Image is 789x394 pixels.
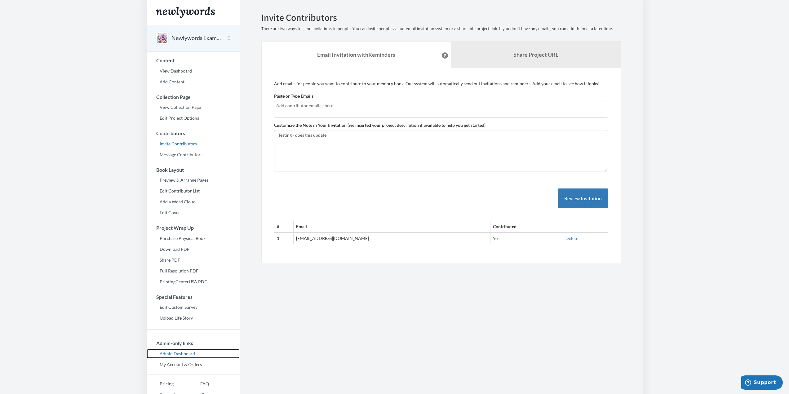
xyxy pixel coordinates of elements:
h2: Invite Contributors [261,12,621,23]
button: Review Invitation [558,188,608,209]
p: There are two ways to send invitations to people. You can invite people via our email invitation ... [261,26,621,32]
h3: Book Layout [147,167,240,173]
a: Admin Dashboard [147,349,240,358]
a: Upload Life Story [147,313,240,323]
h3: Collection Page [147,94,240,100]
a: FAQ [187,379,209,388]
td: [EMAIL_ADDRESS][DOMAIN_NAME] [294,232,490,244]
th: Contributed [490,221,563,232]
img: Newlywords logo [156,7,215,18]
a: Edit Project Options [147,113,240,123]
a: Edit Cover [147,208,240,217]
a: Preview & Arrange Pages [147,175,240,185]
iframe: Opens a widget where you can chat to one of our agents [741,375,783,391]
input: Add contributor email(s) here... [276,102,606,109]
th: Email [294,221,490,232]
th: # [274,221,294,232]
button: Newlywords Example [171,34,222,42]
a: Full Resolution PDF [147,266,240,276]
a: Share PDF [147,255,240,265]
h3: Project Wrap Up [147,225,240,231]
a: Download PDF [147,245,240,254]
h3: Admin-only links [147,340,240,346]
span: Yes [493,236,499,241]
a: Edit Custom Survey [147,303,240,312]
a: Edit Contributor List [147,186,240,196]
a: PrintingCenterUSA PDF [147,277,240,286]
strong: Email Invitation with Reminders [317,51,395,58]
a: Pricing [147,379,187,388]
a: Purchase Physical Book [147,234,240,243]
h3: Contributors [147,131,240,136]
b: Share Project URL [513,51,558,58]
p: Add emails for people you want to contribute to your memory book. Our system will automatically s... [274,81,608,87]
a: Invite Contributors [147,139,240,148]
label: Customize the Note in Your Invitation (we inserted your project description if available to help ... [274,122,485,128]
a: Add a Word Cloud [147,197,240,206]
a: Delete [565,236,578,241]
a: My Account & Orders [147,360,240,369]
a: Add Content [147,77,240,86]
a: View Dashboard [147,66,240,76]
h3: Content [147,58,240,63]
a: View Collection Page [147,103,240,112]
textarea: Testing - does this update [274,130,608,171]
h3: Special Features [147,294,240,300]
label: Paste or Type Emails: [274,93,315,99]
a: Message Contributors [147,150,240,159]
th: 1 [274,232,294,244]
